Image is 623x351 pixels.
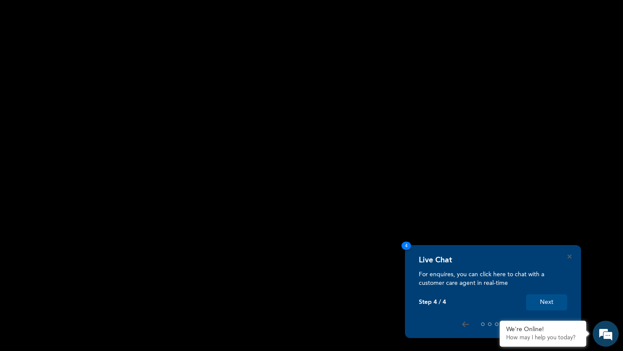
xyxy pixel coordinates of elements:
[419,270,567,287] p: For enquires, you can click here to chat with a customer care agent in real-time
[419,299,446,306] p: Step 4 / 4
[506,326,580,333] div: We're Online!
[506,335,580,341] p: How may I help you today?
[568,255,572,258] button: Close
[526,294,567,310] button: Next
[401,242,411,250] span: 4
[419,255,452,265] h4: Live Chat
